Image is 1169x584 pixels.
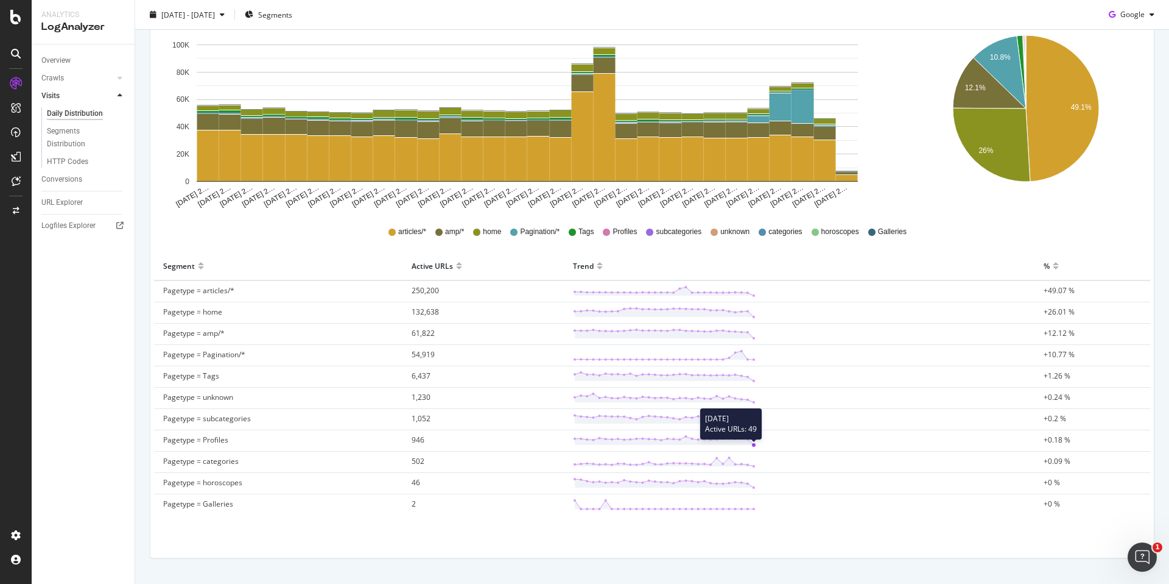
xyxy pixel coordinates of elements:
div: HTTP Codes [47,155,88,168]
span: +26.01 % [1044,307,1075,317]
text: 0 [185,177,189,186]
span: 54,919 [412,349,435,360]
span: Pagetype = Tags [163,371,219,381]
a: Visits [41,90,114,102]
svg: A chart. [160,26,895,209]
span: Pagetype = subcategories [163,413,251,424]
div: Logfiles Explorer [41,219,96,232]
a: URL Explorer [41,196,126,209]
span: [DATE] - [DATE] [161,9,215,20]
span: categories [768,227,802,237]
span: +49.07 % [1044,285,1075,296]
div: Crawls [41,72,64,85]
span: 132,638 [412,307,439,317]
span: 61,822 [412,328,435,338]
a: HTTP Codes [47,155,126,168]
span: Profiles [613,227,637,237]
div: Analytics [41,10,125,20]
div: LogAnalyzer [41,20,125,34]
a: Crawls [41,72,114,85]
button: Segments [240,5,297,24]
button: Google [1104,5,1159,24]
div: Trend [573,256,594,276]
span: 2 [412,499,416,509]
a: Conversions [41,173,126,186]
text: 10.8% [990,53,1011,62]
span: Segments [258,9,292,20]
span: +0 % [1044,499,1060,509]
span: 6,437 [412,371,430,381]
svg: A chart. [907,26,1144,209]
text: 100K [172,41,189,49]
span: Galleries [878,227,907,237]
span: 946 [412,435,424,445]
span: Pagetype = Profiles [163,435,228,445]
text: 60K [177,96,189,104]
span: Google [1120,9,1145,20]
span: Pagetype = horoscopes [163,477,242,488]
span: Pagetype = Galleries [163,499,233,509]
span: Pagination/* [520,227,560,237]
div: Segments Distribution [47,125,114,151]
span: +0.2 % [1044,413,1066,424]
text: 20K [177,150,189,158]
span: Pagetype = Pagination/* [163,349,245,360]
text: 40K [177,123,189,131]
span: 250,200 [412,285,439,296]
span: +0 % [1044,477,1060,488]
div: Overview [41,54,71,67]
span: 1,230 [412,392,430,402]
span: Pagetype = articles/* [163,285,234,296]
span: Pagetype = home [163,307,222,317]
div: Segment [163,256,195,276]
div: URL Explorer [41,196,83,209]
span: unknown [720,227,749,237]
div: Daily Distribution [47,107,103,120]
span: 502 [412,456,424,466]
span: articles/* [398,227,426,237]
span: 1,052 [412,413,430,424]
span: Pagetype = amp/* [163,328,225,338]
text: 12.1% [965,84,986,93]
span: +1.26 % [1044,371,1070,381]
div: Active URLs [412,256,453,276]
span: +0.18 % [1044,435,1070,445]
button: [DATE] - [DATE] [145,5,230,24]
span: Pagetype = categories [163,456,239,466]
div: % [1044,256,1050,276]
a: Segments Distribution [47,125,126,151]
span: amp/* [445,227,464,237]
span: 46 [412,477,420,488]
span: +0.09 % [1044,456,1070,466]
text: 26% [978,147,993,155]
span: +12.12 % [1044,328,1075,338]
a: Overview [41,54,126,67]
a: Daily Distribution [47,107,126,120]
span: home [483,227,501,237]
span: Tags [578,227,594,237]
span: horoscopes [821,227,859,237]
div: Conversions [41,173,82,186]
span: 1 [1153,543,1162,552]
text: 49.1% [1071,103,1092,112]
span: +10.77 % [1044,349,1075,360]
div: Visits [41,90,60,102]
iframe: Intercom live chat [1128,543,1157,572]
text: 80K [177,68,189,77]
a: Logfiles Explorer [41,219,126,232]
span: +0.24 % [1044,392,1070,402]
span: Pagetype = unknown [163,392,233,402]
span: subcategories [656,227,701,237]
